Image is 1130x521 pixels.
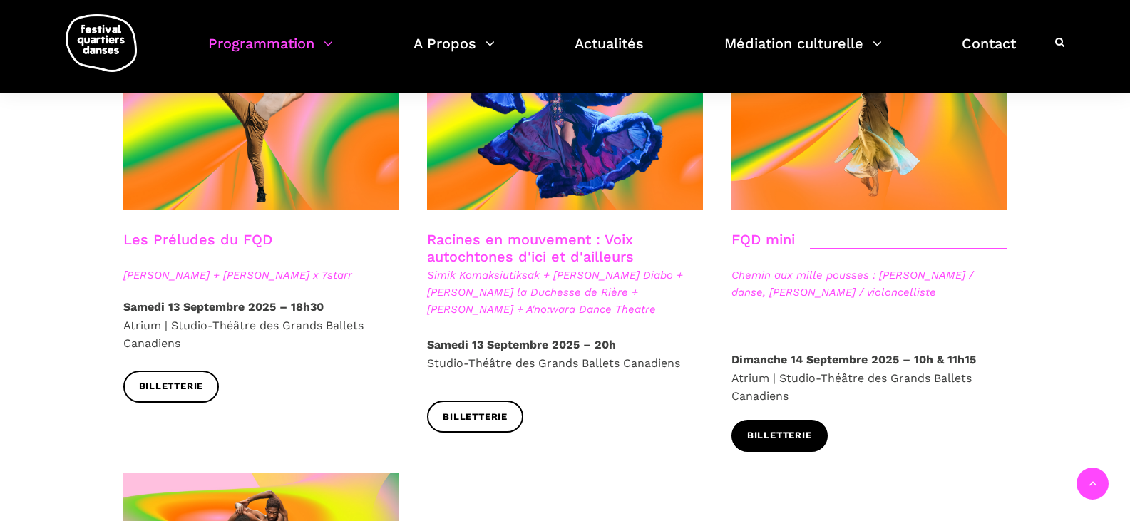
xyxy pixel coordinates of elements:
[123,298,399,353] p: Atrium | Studio-Théâtre des Grands Ballets Canadiens
[427,401,523,433] a: Billetterie
[414,31,495,73] a: A Propos
[123,371,220,403] a: Billetterie
[208,31,333,73] a: Programmation
[731,231,795,248] a: FQD mini
[575,31,644,73] a: Actualités
[731,267,1007,301] span: Chemin aux mille pousses : [PERSON_NAME] / danse, [PERSON_NAME] / violoncelliste
[731,420,828,452] a: Billetterie
[731,351,1007,406] p: Atrium | Studio-Théâtre des Grands Ballets Canadiens
[427,267,703,318] span: Simik Komaksiutiksak + [PERSON_NAME] Diabo + [PERSON_NAME] la Duchesse de Rière + [PERSON_NAME] +...
[724,31,882,73] a: Médiation culturelle
[66,14,137,72] img: logo-fqd-med
[427,336,703,372] p: Studio-Théâtre des Grands Ballets Canadiens
[962,31,1016,73] a: Contact
[123,267,399,284] span: [PERSON_NAME] + [PERSON_NAME] x 7starr
[139,379,204,394] span: Billetterie
[747,428,812,443] span: Billetterie
[443,410,508,425] span: Billetterie
[427,338,616,351] strong: Samedi 13 Septembre 2025 – 20h
[123,231,272,248] a: Les Préludes du FQD
[123,300,324,314] strong: Samedi 13 Septembre 2025 – 18h30
[427,231,634,265] a: Racines en mouvement : Voix autochtones d'ici et d'ailleurs
[731,353,976,366] strong: Dimanche 14 Septembre 2025 – 10h & 11h15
